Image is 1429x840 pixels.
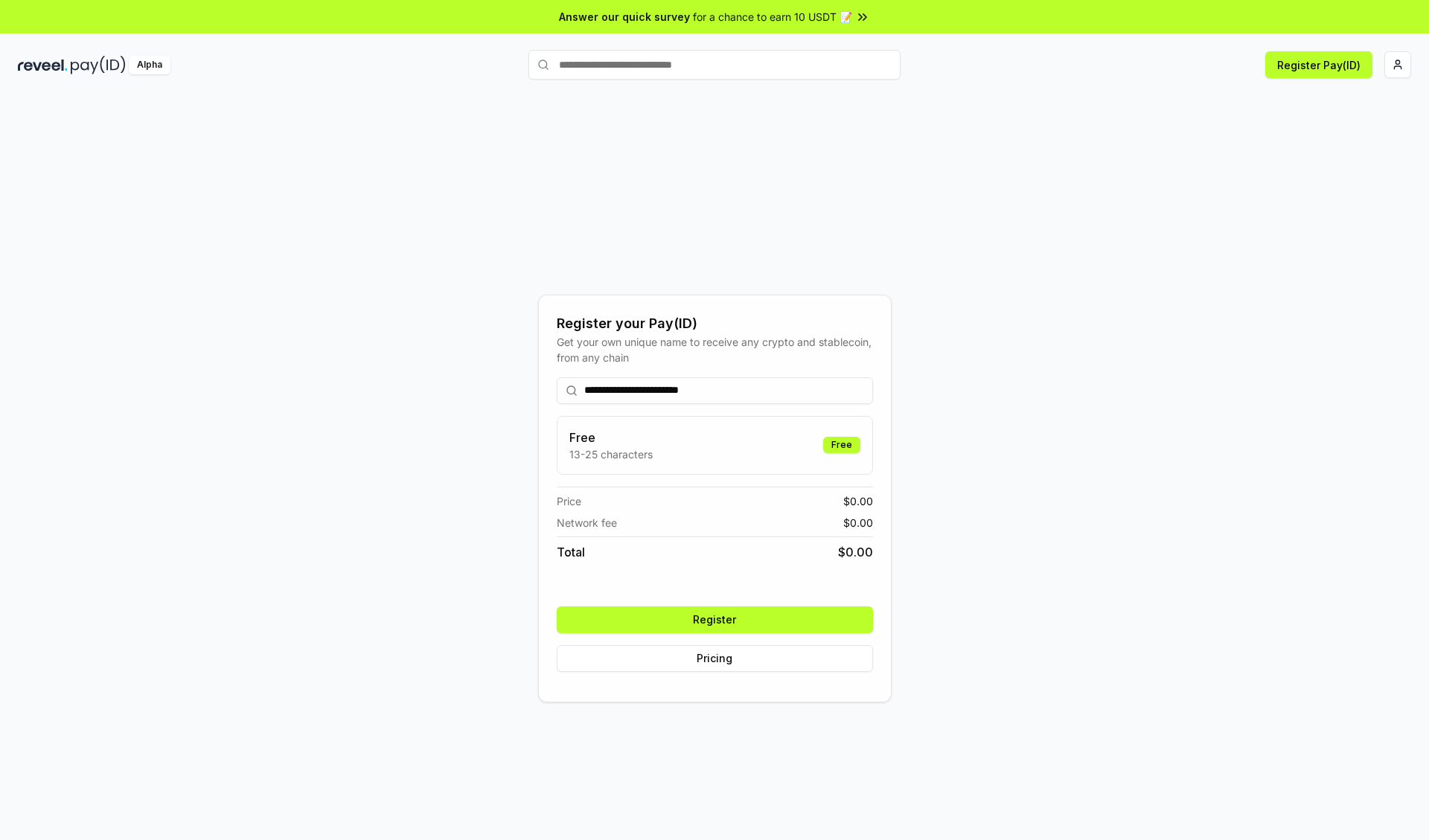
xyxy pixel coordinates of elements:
[129,56,170,74] div: Alpha
[843,493,873,509] span: $ 0.00
[557,645,873,672] button: Pricing
[18,56,68,74] img: reveel_dark
[838,543,873,561] span: $ 0.00
[1265,51,1372,78] button: Register Pay(ID)
[557,493,581,509] span: Price
[557,543,585,561] span: Total
[559,9,690,25] span: Answer our quick survey
[569,429,653,446] h3: Free
[557,313,873,334] div: Register your Pay(ID)
[693,9,852,25] span: for a chance to earn 10 USDT 📝
[823,437,860,453] div: Free
[569,446,653,462] p: 13-25 characters
[557,515,617,530] span: Network fee
[557,606,873,633] button: Register
[843,515,873,530] span: $ 0.00
[71,56,126,74] img: pay_id
[557,334,873,365] div: Get your own unique name to receive any crypto and stablecoin, from any chain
